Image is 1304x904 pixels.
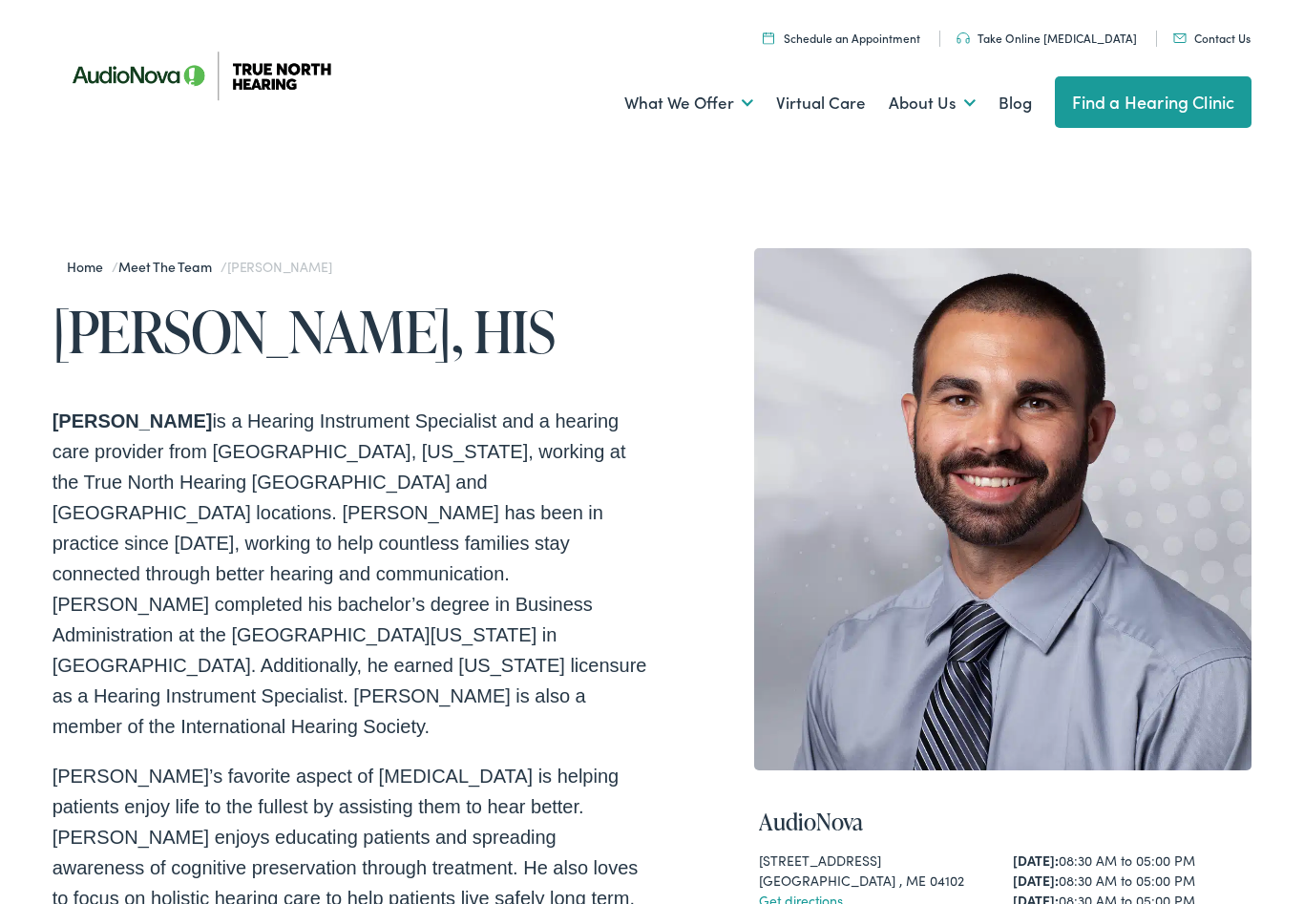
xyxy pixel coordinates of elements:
a: What We Offer [624,68,753,138]
strong: [PERSON_NAME] [53,410,213,431]
p: is a Hearing Instrument Specialist and a hearing care provider from [GEOGRAPHIC_DATA], [US_STATE]... [53,406,652,742]
a: Find a Hearing Clinic [1055,76,1252,128]
img: Headphones icon in color code ffb348 [957,32,970,44]
a: Take Online [MEDICAL_DATA] [957,30,1137,46]
div: [GEOGRAPHIC_DATA] , ME 04102 [759,871,994,891]
a: Home [67,257,112,276]
a: Virtual Care [776,68,866,138]
img: Icon symbolizing a calendar in color code ffb348 [763,32,774,44]
a: Schedule an Appointment [763,30,920,46]
span: / / [67,257,331,276]
strong: [DATE]: [1013,851,1059,870]
h4: AudioNova [759,809,1248,836]
a: Contact Us [1173,30,1251,46]
div: [STREET_ADDRESS] [759,851,994,871]
strong: [DATE]: [1013,871,1059,890]
a: Blog [999,68,1032,138]
img: Mail icon in color code ffb348, used for communication purposes [1173,33,1187,43]
span: [PERSON_NAME] [227,257,331,276]
a: Meet the Team [118,257,221,276]
h1: [PERSON_NAME], HIS [53,300,652,363]
img: David Kuczewski hearing instrument specialist Portland ME [754,248,1252,771]
a: About Us [889,68,976,138]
